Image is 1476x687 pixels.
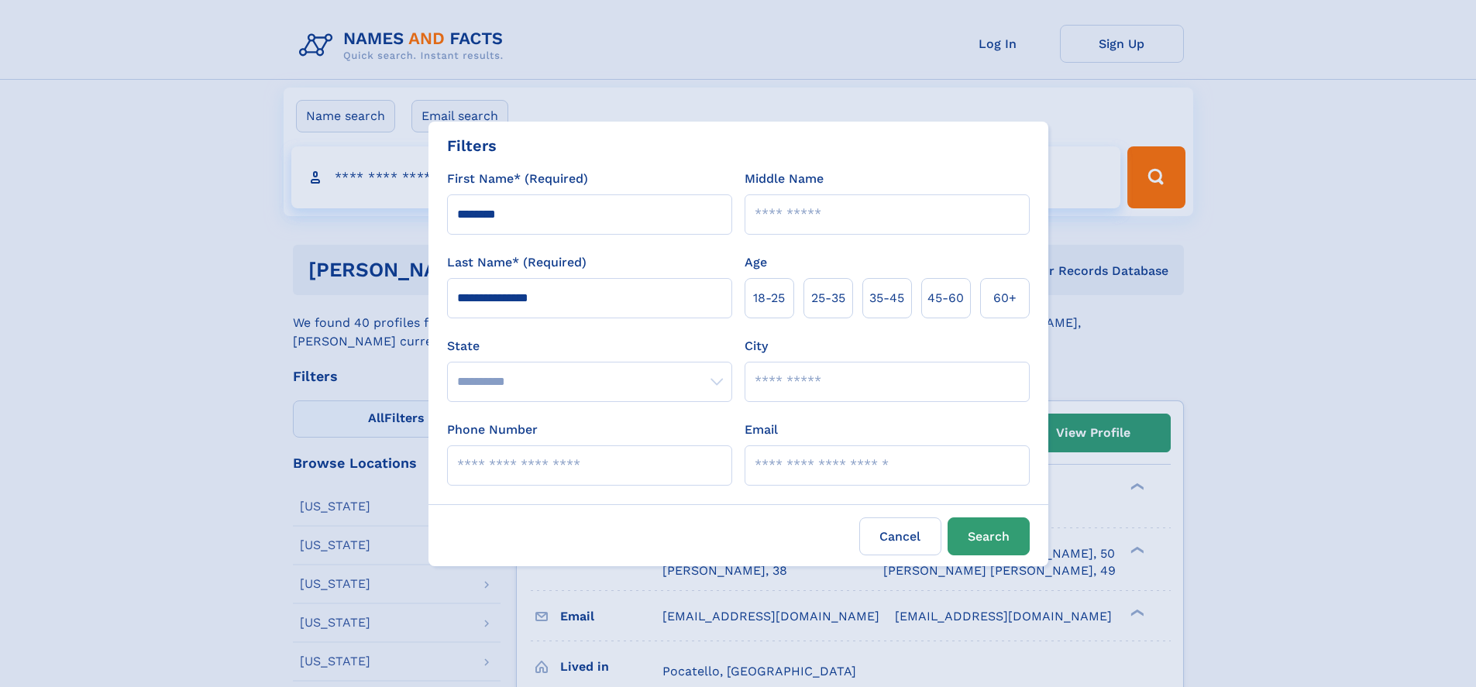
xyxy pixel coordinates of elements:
[745,421,778,439] label: Email
[447,337,732,356] label: State
[447,134,497,157] div: Filters
[859,517,941,555] label: Cancel
[447,170,588,188] label: First Name* (Required)
[948,517,1030,555] button: Search
[993,289,1017,307] span: 60+
[745,337,768,356] label: City
[811,289,845,307] span: 25‑35
[447,421,538,439] label: Phone Number
[447,253,587,272] label: Last Name* (Required)
[745,170,824,188] label: Middle Name
[869,289,904,307] span: 35‑45
[745,253,767,272] label: Age
[753,289,785,307] span: 18‑25
[927,289,964,307] span: 45‑60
